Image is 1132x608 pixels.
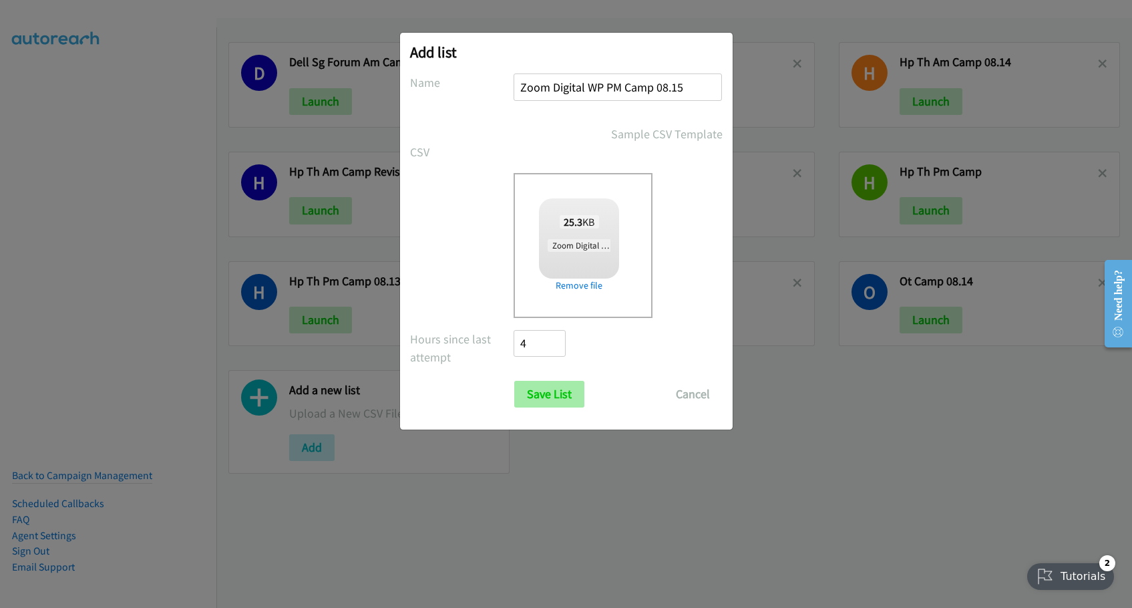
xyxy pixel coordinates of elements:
h2: Add list [410,43,723,61]
a: Sample CSV Template [611,125,723,143]
iframe: Checklist [1019,550,1122,598]
label: Name [410,73,514,92]
label: CSV [410,143,514,161]
input: Save List [514,381,584,408]
label: Hours since last attempt [410,330,514,366]
span: KB [560,215,599,229]
button: Cancel [663,381,723,408]
strong: 25.3 [564,215,582,229]
span: Zoom Digital Workplace PM Camp 08.15.csv [548,239,712,252]
a: Remove file [539,279,619,293]
iframe: Resource Center [1093,251,1132,357]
